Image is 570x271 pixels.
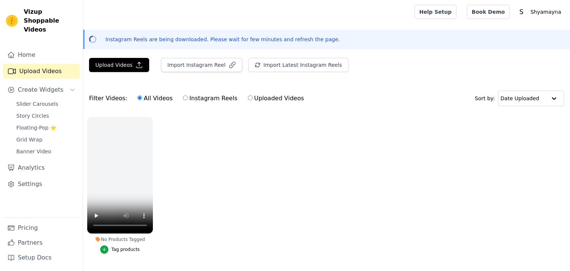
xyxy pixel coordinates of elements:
[16,124,56,131] span: Floating-Pop ⭐
[183,95,188,100] input: Instagram Reels
[3,235,80,250] a: Partners
[100,245,140,254] button: Tag products
[16,148,51,155] span: Banner Video
[3,48,80,62] a: Home
[520,8,524,16] text: S
[3,82,80,97] button: Create Widgets
[248,95,253,100] input: Uploaded Videos
[248,94,304,103] label: Uploaded Videos
[12,134,80,145] a: Grid Wrap
[527,5,564,19] p: Shyamayna
[12,99,80,109] a: Slider Carousels
[248,58,348,72] button: Import Latest Instagram Reels
[6,15,18,27] img: Vizup
[3,64,80,79] a: Upload Videos
[161,58,242,72] button: Import Instagram Reel
[137,94,173,103] label: All Videos
[3,250,80,265] a: Setup Docs
[89,90,308,107] div: Filter Videos:
[137,95,142,100] input: All Videos
[12,123,80,133] a: Floating-Pop ⭐
[18,85,63,94] span: Create Widgets
[12,146,80,157] a: Banner Video
[111,246,140,252] div: Tag products
[105,36,340,43] p: Instagram Reels are being downloaded. Please wait for few minutes and refresh the page.
[467,5,510,19] a: Book Demo
[16,136,42,143] span: Grid Wrap
[475,91,564,106] div: Sort by:
[12,111,80,121] a: Story Circles
[24,7,77,34] span: Vizup Shoppable Videos
[3,221,80,235] a: Pricing
[515,5,564,19] button: S Shyamayna
[16,100,58,108] span: Slider Carousels
[415,5,456,19] a: Help Setup
[16,112,49,120] span: Story Circles
[89,58,149,72] button: Upload Videos
[3,177,80,192] a: Settings
[3,160,80,175] a: Analytics
[87,236,153,242] div: No Products Tagged
[183,94,237,103] label: Instagram Reels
